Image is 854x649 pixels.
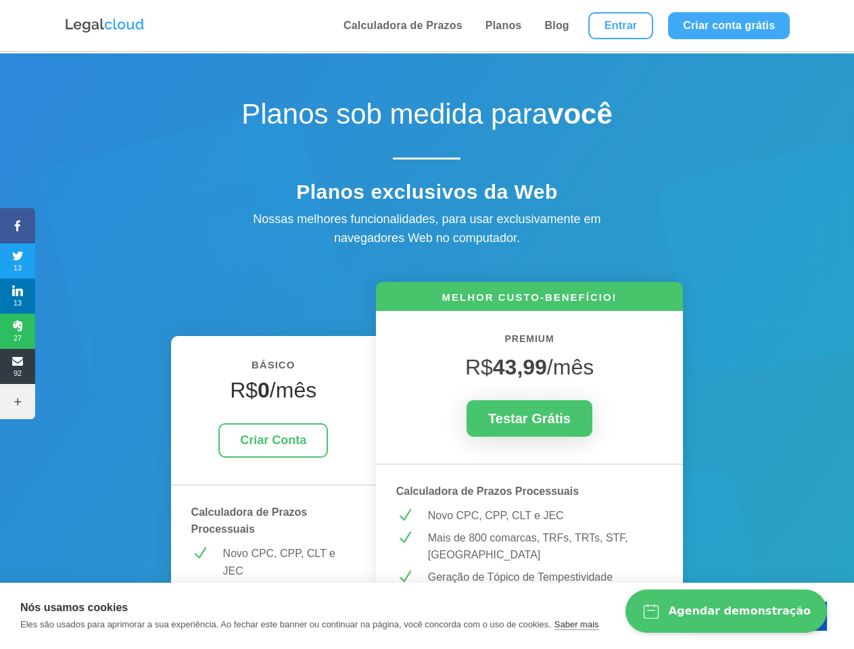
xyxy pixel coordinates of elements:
[428,507,663,525] p: Novo CPC, CPP, CLT e JEC
[224,210,630,249] div: Nossas melhores funcionalidades, para usar exclusivamente em navegadores Web no computador.
[396,507,413,524] span: N
[190,180,663,211] h4: Planos exclusivos da Web
[554,619,599,630] a: Saber mais
[465,355,594,379] span: R$ /mês
[467,400,592,437] a: Testar Grátis
[396,485,579,497] strong: Calculadora de Prazos Processuais
[396,529,413,546] span: N
[218,423,328,458] a: Criar Conta
[548,98,613,130] strong: você
[64,17,145,34] img: Logo da Legalcloud
[396,569,413,585] span: N
[190,97,663,138] h1: Planos sob medida para
[428,529,663,564] p: Mais de 800 comarcas, TRFs, TRTs, STF, [GEOGRAPHIC_DATA]
[223,545,356,579] p: Novo CPC, CPP, CLT e JEC
[191,356,356,381] h6: BÁSICO
[258,378,270,402] strong: 0
[20,619,551,629] p: Eles são usados para aprimorar a sua experiência. Ao fechar este banner ou continuar na página, v...
[191,377,356,410] h4: R$ /mês
[396,331,663,354] h6: PREMIUM
[428,569,663,586] p: Geração de Tópico de Tempestividade
[20,602,128,613] strong: Nós usamos cookies
[191,545,208,562] span: N
[376,290,684,311] h6: MELHOR CUSTO-BENEFÍCIO!
[493,355,547,379] strong: 43,99
[668,12,790,39] a: Criar conta grátis
[588,12,653,39] a: Entrar
[191,506,308,535] strong: Calculadora de Prazos Processuais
